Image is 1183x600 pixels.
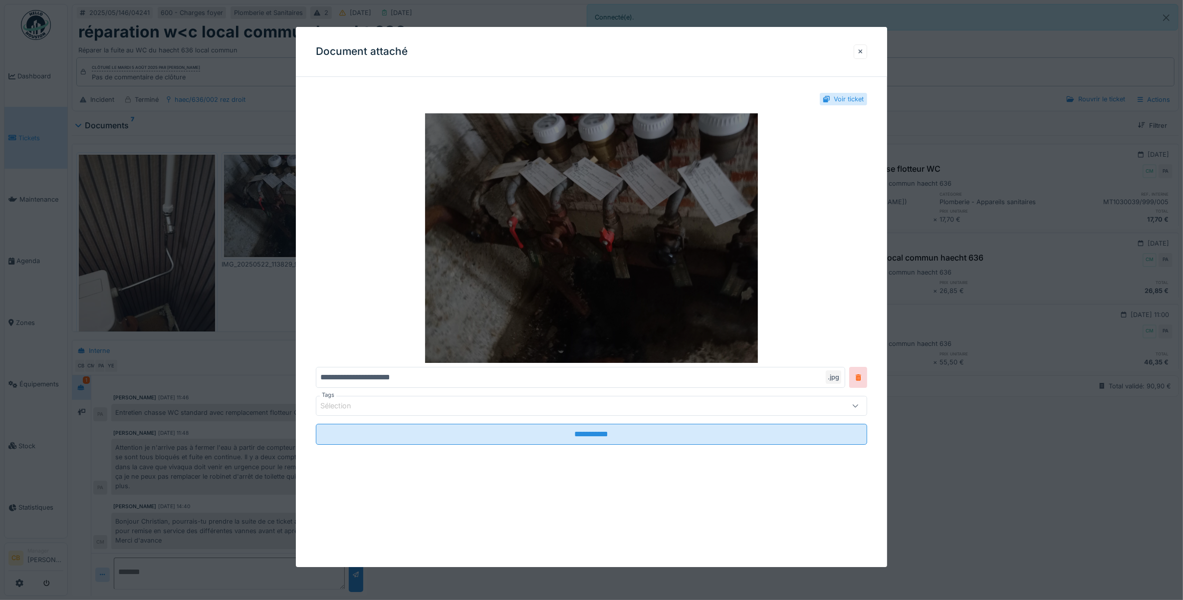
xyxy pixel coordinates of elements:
[826,370,841,384] div: .jpg
[320,400,365,411] div: Sélection
[320,391,336,399] label: Tags
[834,94,864,104] div: Voir ticket
[316,45,408,58] h3: Document attaché
[316,113,868,363] img: 78dd0139-d3e4-4102-87b7-db6ef26f3f5a-IMG_20250522_113829_925.jpg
